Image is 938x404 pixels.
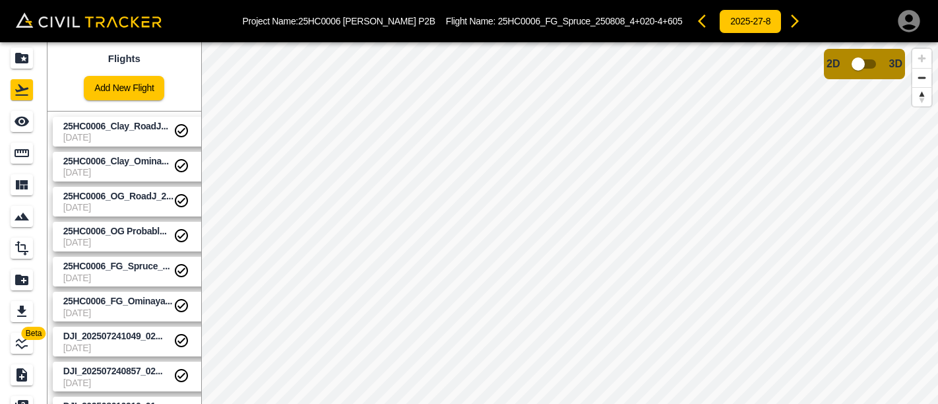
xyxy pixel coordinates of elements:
button: Reset bearing to north [912,87,931,106]
span: 2D [827,58,840,70]
p: Flight Name: [446,16,683,26]
button: 2025-27-8 [719,9,782,34]
p: Project Name: 25HC0006 [PERSON_NAME] P2B [243,16,435,26]
button: Zoom in [912,49,931,68]
span: 3D [889,58,902,70]
span: 25HC0006_FG_Spruce_250808_4+020-4+605 [498,16,683,26]
img: Civil Tracker [16,13,162,28]
button: Zoom out [912,68,931,87]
